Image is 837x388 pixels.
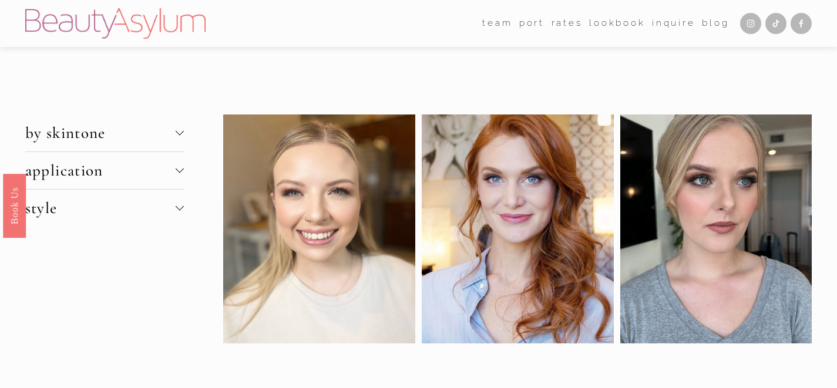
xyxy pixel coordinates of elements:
a: Rates [552,15,583,33]
a: port [519,15,544,33]
a: Blog [702,15,729,33]
a: Book Us [3,173,26,237]
span: by skintone [25,123,176,143]
img: Beauty Asylum | Bridal Hair &amp; Makeup Charlotte &amp; Atlanta [25,8,206,39]
span: team [482,15,512,32]
a: Inquire [652,15,695,33]
button: application [25,152,184,189]
a: TikTok [765,13,786,34]
a: Facebook [791,13,812,34]
button: by skintone [25,114,184,151]
a: folder dropdown [482,15,512,33]
a: Lookbook [589,15,646,33]
span: style [25,198,176,218]
a: Instagram [740,13,761,34]
button: style [25,190,184,227]
span: application [25,161,176,180]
